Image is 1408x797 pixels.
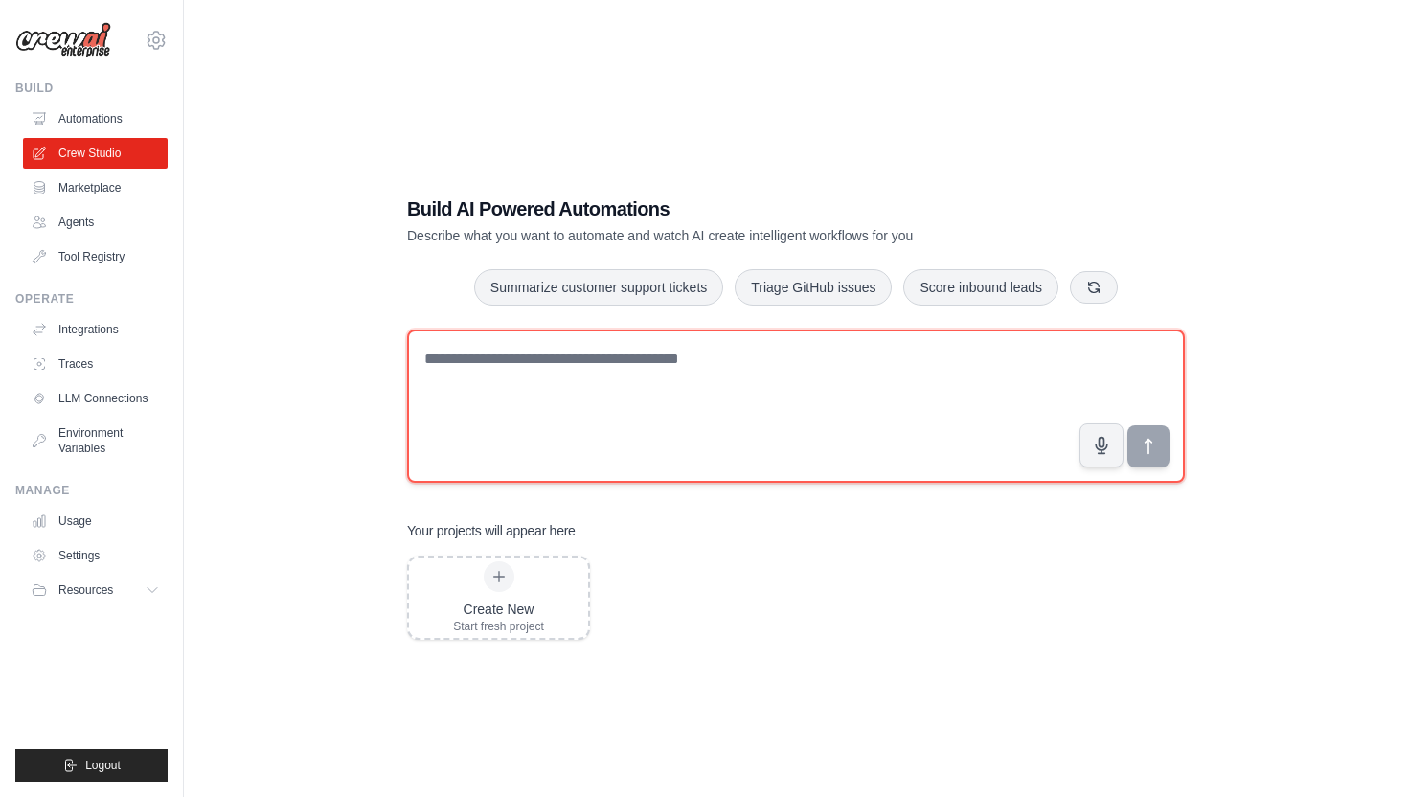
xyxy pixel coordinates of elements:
a: Traces [23,349,168,379]
a: Usage [23,506,168,536]
div: Build [15,80,168,96]
p: Describe what you want to automate and watch AI create intelligent workflows for you [407,226,1051,245]
a: Agents [23,207,168,238]
h3: Your projects will appear here [407,521,576,540]
button: Triage GitHub issues [735,269,892,306]
a: Environment Variables [23,418,168,464]
span: Resources [58,582,113,598]
div: Operate [15,291,168,307]
span: Logout [85,758,121,773]
div: Manage [15,483,168,498]
button: Resources [23,575,168,605]
a: Crew Studio [23,138,168,169]
a: LLM Connections [23,383,168,414]
iframe: Chat Widget [1312,705,1408,797]
button: Logout [15,749,168,782]
img: Logo [15,22,111,58]
div: Start fresh project [453,619,544,634]
button: Click to speak your automation idea [1079,423,1124,467]
a: Tool Registry [23,241,168,272]
button: Summarize customer support tickets [474,269,723,306]
button: Get new suggestions [1070,271,1118,304]
div: Create New [453,600,544,619]
h1: Build AI Powered Automations [407,195,1051,222]
a: Settings [23,540,168,571]
button: Score inbound leads [903,269,1058,306]
a: Integrations [23,314,168,345]
a: Marketplace [23,172,168,203]
a: Automations [23,103,168,134]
